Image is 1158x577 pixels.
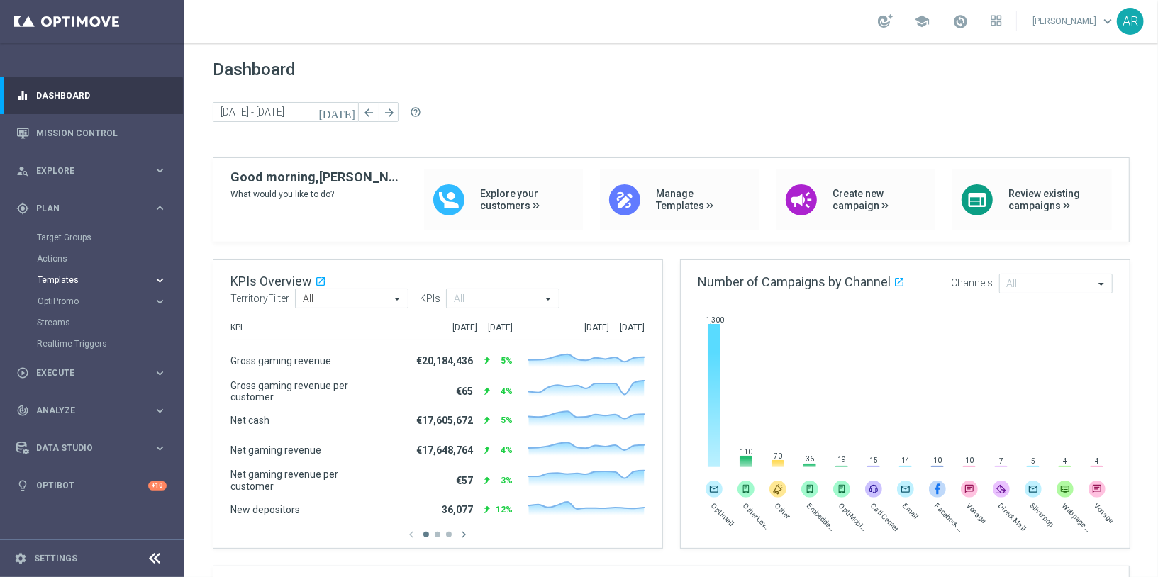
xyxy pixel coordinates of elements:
[16,89,29,102] i: equalizer
[16,404,153,417] div: Analyze
[1031,11,1117,32] a: [PERSON_NAME]keyboard_arrow_down
[36,167,153,175] span: Explore
[37,296,167,307] button: OptiPromo keyboard_arrow_right
[16,467,167,505] div: Optibot
[914,13,930,29] span: school
[37,269,183,291] div: Templates
[38,276,139,284] span: Templates
[37,291,183,312] div: OptiPromo
[153,366,167,380] i: keyboard_arrow_right
[16,164,29,177] i: person_search
[36,204,153,213] span: Plan
[37,317,147,328] a: Streams
[38,297,153,306] div: OptiPromo
[14,552,27,565] i: settings
[37,312,183,333] div: Streams
[16,366,153,379] div: Execute
[16,202,153,215] div: Plan
[16,164,153,177] div: Explore
[16,367,167,379] button: play_circle_outline Execute keyboard_arrow_right
[16,77,167,114] div: Dashboard
[37,232,147,243] a: Target Groups
[16,479,29,492] i: lightbulb
[36,406,153,415] span: Analyze
[16,404,29,417] i: track_changes
[37,253,147,264] a: Actions
[38,276,153,284] div: Templates
[37,227,183,248] div: Target Groups
[16,442,153,454] div: Data Studio
[153,404,167,418] i: keyboard_arrow_right
[37,248,183,269] div: Actions
[16,366,29,379] i: play_circle_outline
[16,165,167,177] button: person_search Explore keyboard_arrow_right
[38,297,139,306] span: OptiPromo
[148,481,167,491] div: +10
[37,274,167,286] button: Templates keyboard_arrow_right
[37,338,147,349] a: Realtime Triggers
[153,274,167,287] i: keyboard_arrow_right
[16,442,167,454] button: Data Studio keyboard_arrow_right
[34,554,77,563] a: Settings
[36,369,153,377] span: Execute
[1100,13,1115,29] span: keyboard_arrow_down
[16,202,29,215] i: gps_fixed
[1117,8,1144,35] div: AR
[36,444,153,452] span: Data Studio
[16,480,167,491] button: lightbulb Optibot +10
[36,77,167,114] a: Dashboard
[37,333,183,354] div: Realtime Triggers
[16,128,167,139] button: Mission Control
[153,164,167,177] i: keyboard_arrow_right
[36,114,167,152] a: Mission Control
[16,90,167,101] button: equalizer Dashboard
[153,201,167,215] i: keyboard_arrow_right
[16,203,167,214] button: gps_fixed Plan keyboard_arrow_right
[16,114,167,152] div: Mission Control
[16,405,167,416] button: track_changes Analyze keyboard_arrow_right
[153,442,167,455] i: keyboard_arrow_right
[153,295,167,308] i: keyboard_arrow_right
[36,467,148,505] a: Optibot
